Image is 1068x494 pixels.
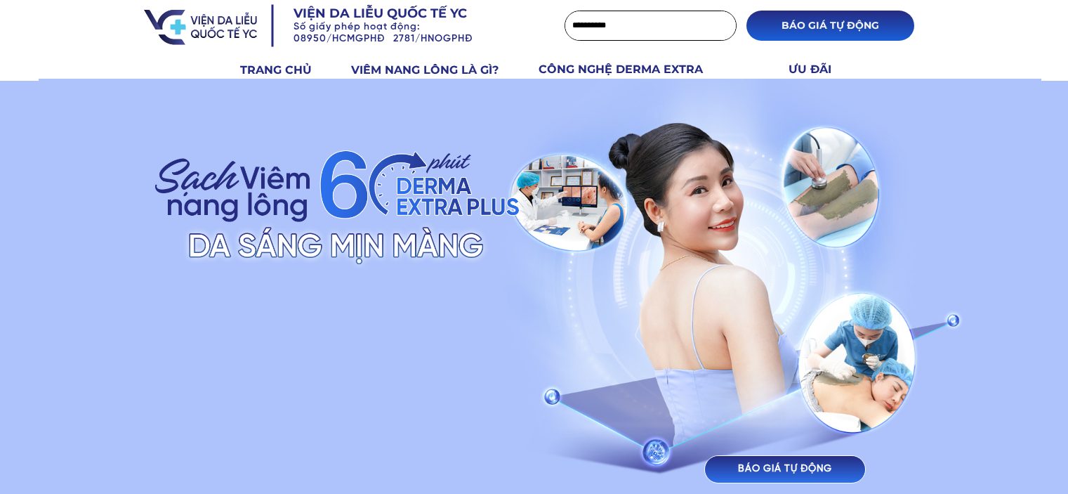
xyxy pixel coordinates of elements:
h3: ƯU ĐÃI [789,60,848,79]
h3: VIÊM NANG LÔNG LÀ GÌ? [351,61,522,79]
h3: Số giấy phép hoạt động: 08950/HCMGPHĐ 2781/HNOGPHĐ [294,22,531,46]
h3: Viện da liễu quốc tế YC [294,5,510,22]
h3: TRANG CHỦ [240,61,335,79]
p: BÁO GIÁ TỰ ĐỘNG [746,11,914,41]
p: BÁO GIÁ TỰ ĐỘNG [705,456,865,483]
h3: CÔNG NGHỆ DERMA EXTRA PLUS [539,60,736,96]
